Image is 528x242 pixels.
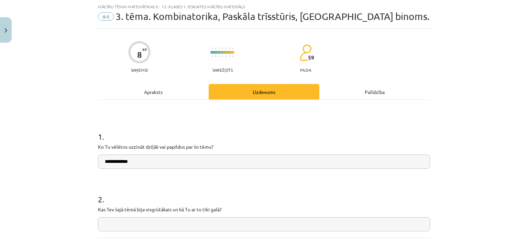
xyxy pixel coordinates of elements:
span: 3. tēma. Kombinatorika, Paskāla trīsstūris, [GEOGRAPHIC_DATA] binoms. [115,11,430,22]
h1: 1 . [98,120,430,141]
p: Kas Tev šajā tēmā bija visgrūtākais un kā Tu ar to tiki galā? [98,206,430,213]
span: #4 [98,12,114,21]
img: icon-short-line-57e1e144782c952c97e751825c79c345078a6d821885a25fce030b3d8c18986b.svg [215,55,216,57]
img: students-c634bb4e5e11cddfef0936a35e636f08e4e9abd3cc4e673bd6f9a4125e45ecb1.svg [299,44,311,61]
img: icon-short-line-57e1e144782c952c97e751825c79c345078a6d821885a25fce030b3d8c18986b.svg [229,48,230,49]
p: Saņemsi [128,67,151,72]
img: icon-short-line-57e1e144782c952c97e751825c79c345078a6d821885a25fce030b3d8c18986b.svg [222,48,223,49]
span: 59 [308,54,314,61]
img: icon-short-line-57e1e144782c952c97e751825c79c345078a6d821885a25fce030b3d8c18986b.svg [232,48,233,49]
img: icon-close-lesson-0947bae3869378f0d4975bcd49f059093ad1ed9edebbc8119c70593378902aed.svg [4,28,7,33]
h1: 2 . [98,182,430,204]
div: Apraksts [98,84,209,99]
div: Mācību tēma: Matemātikas ii - 12. klases 1. ieskaites mācību materiāls [98,4,430,9]
img: icon-short-line-57e1e144782c952c97e751825c79c345078a6d821885a25fce030b3d8c18986b.svg [229,55,230,57]
div: 8 [137,50,142,60]
p: pilda [300,67,311,72]
div: Uzdevums [209,84,319,99]
div: Palīdzība [319,84,430,99]
img: icon-short-line-57e1e144782c952c97e751825c79c345078a6d821885a25fce030b3d8c18986b.svg [232,55,233,57]
span: XP [142,48,147,51]
p: Ko Tu vēlētos uzzināt dziļāk vai papildus par šo tēmu? [98,143,430,150]
img: icon-short-line-57e1e144782c952c97e751825c79c345078a6d821885a25fce030b3d8c18986b.svg [215,48,216,49]
img: icon-short-line-57e1e144782c952c97e751825c79c345078a6d821885a25fce030b3d8c18986b.svg [222,55,223,57]
p: Sarežģīts [212,67,233,72]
